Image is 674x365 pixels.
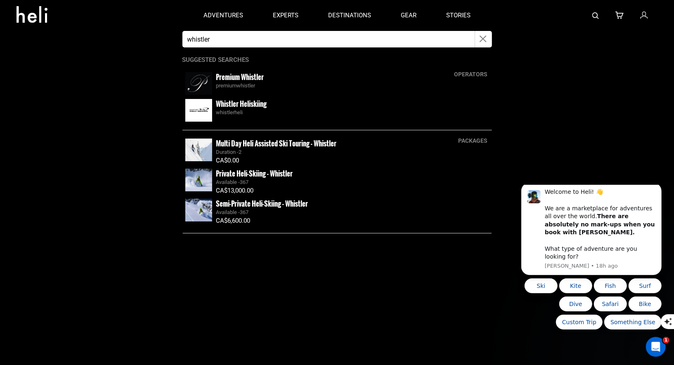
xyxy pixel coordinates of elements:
div: packages [454,137,492,145]
img: images [185,199,212,221]
span: 367 [240,179,249,185]
img: images [185,99,212,122]
span: 2 [239,149,242,155]
div: Duration - [216,148,489,156]
b: There are absolutely no mark-ups when you book with [PERSON_NAME]. [36,28,146,50]
img: images [185,139,212,161]
div: premiumwhistler [216,82,489,90]
img: images [185,72,212,95]
small: Premium Whistler [216,72,264,82]
small: Multi Day Heli Assisted Ski Touring - Whistler [216,138,337,148]
img: images [185,169,212,191]
div: whistlerheli [216,109,489,117]
div: Available - [216,209,489,217]
button: Quick reply: Surf [120,93,153,108]
div: Quick reply options [12,93,153,144]
button: Quick reply: Ski [16,93,49,108]
small: Private Heli-Skiing - Whistler [216,168,293,179]
img: Profile image for Carl [19,5,32,18]
button: Quick reply: Custom Trip [47,130,94,144]
input: Search by Sport, Trip or Operator [182,31,475,47]
span: CA$6,600.00 [216,217,251,224]
small: Whistler Heliskiing [216,99,267,109]
p: destinations [328,11,371,20]
div: Message content [36,3,147,75]
button: Quick reply: Safari [85,111,118,126]
iframe: Intercom live chat [646,337,666,357]
button: Quick reply: Bike [120,111,153,126]
iframe: Intercom notifications message [509,185,674,334]
span: CA$13,000.00 [216,187,254,194]
p: experts [273,11,298,20]
p: Suggested Searches [182,56,492,64]
span: 367 [240,209,249,215]
div: operators [450,70,492,78]
img: search-bar-icon.svg [592,12,599,19]
button: Quick reply: Something Else [95,130,153,144]
button: Quick reply: Fish [85,93,118,108]
p: adventures [203,11,243,20]
small: Semi-Private Heli-Skiing - Whistler [216,198,308,209]
p: Message from Carl, sent 18h ago [36,77,147,85]
button: Quick reply: Dive [50,111,83,126]
div: Welcome to Heli! 👋 We are a marketplace for adventures all over the world. What type of adventure... [36,3,147,75]
div: Available - [216,179,489,186]
button: Quick reply: Kite [50,93,83,108]
span: CA$0.00 [216,157,239,164]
